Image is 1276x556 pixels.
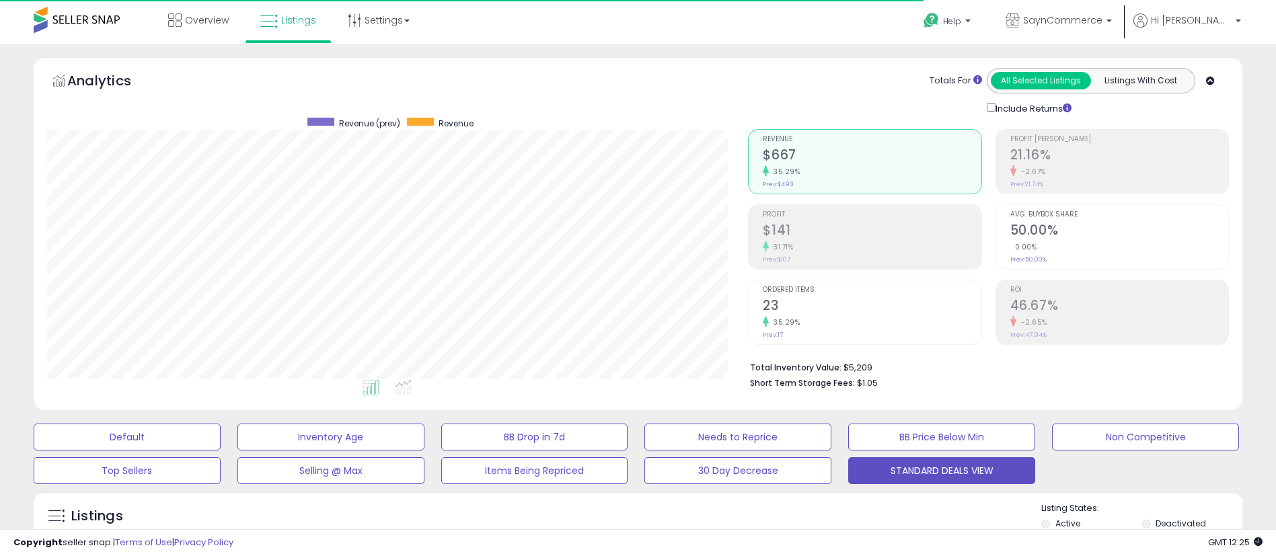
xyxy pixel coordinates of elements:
h5: Listings [71,507,123,526]
span: Revenue [439,118,474,129]
small: 35.29% [769,167,800,177]
b: Total Inventory Value: [750,362,841,373]
a: Privacy Policy [174,536,233,549]
button: Selling @ Max [237,457,424,484]
span: Ordered Items [763,286,981,294]
button: Default [34,424,221,450]
div: seller snap | | [13,537,233,549]
span: Profit [763,211,981,219]
span: SaynCommerce [1023,13,1102,27]
small: -2.65% [1016,317,1047,327]
button: BB Price Below Min [848,424,1035,450]
h2: 50.00% [1010,223,1228,241]
h2: $667 [763,147,981,165]
span: Overview [185,13,229,27]
span: 2025-08-15 12:25 GMT [1208,536,1263,549]
a: Hi [PERSON_NAME] [1133,13,1241,44]
small: -2.67% [1016,167,1046,177]
small: 0.00% [1010,242,1037,252]
span: Help [943,15,961,27]
i: Get Help [923,12,940,29]
button: Items Being Repriced [441,457,628,484]
h5: Analytics [67,71,157,93]
button: STANDARD DEALS VIEW [848,457,1035,484]
small: Prev: 17 [763,331,783,339]
small: Prev: $107 [763,255,790,264]
span: Profit [PERSON_NAME] [1010,136,1228,143]
button: Inventory Age [237,424,424,450]
b: Short Term Storage Fees: [750,377,855,389]
span: Hi [PERSON_NAME] [1151,13,1232,27]
button: BB Drop in 7d [441,424,628,450]
span: Revenue [763,136,981,143]
h2: 21.16% [1010,147,1228,165]
small: Prev: 47.94% [1010,331,1047,339]
span: Revenue (prev) [339,118,400,129]
h2: 46.67% [1010,298,1228,316]
a: Help [913,2,984,44]
h2: $141 [763,223,981,241]
span: Avg. Buybox Share [1010,211,1228,219]
small: Prev: 50.00% [1010,255,1047,264]
strong: Copyright [13,536,63,549]
h2: 23 [763,298,981,316]
label: Deactivated [1156,518,1206,529]
p: Listing States: [1041,502,1242,515]
button: Non Competitive [1052,424,1239,450]
div: Include Returns [977,100,1088,116]
button: Top Sellers [34,457,221,484]
small: Prev: $493 [763,180,794,188]
button: Needs to Reprice [644,424,831,450]
span: ROI [1010,286,1228,294]
a: Terms of Use [115,536,172,549]
small: Prev: 21.74% [1010,180,1043,188]
div: Totals For [930,75,982,87]
span: Listings [281,13,316,27]
button: Listings With Cost [1090,72,1191,89]
span: $1.05 [857,376,878,389]
button: 30 Day Decrease [644,457,831,484]
li: $5,209 [750,358,1219,374]
small: 35.29% [769,317,800,327]
label: Active [1055,518,1080,529]
button: All Selected Listings [991,72,1091,89]
small: 31.71% [769,242,793,252]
